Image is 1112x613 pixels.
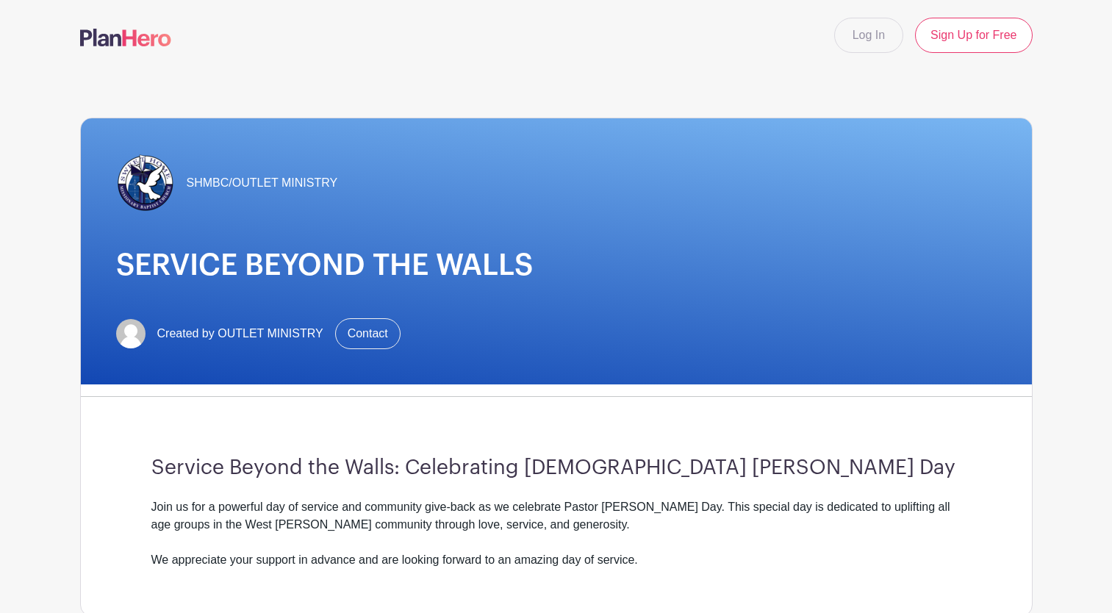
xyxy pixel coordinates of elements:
a: Contact [335,318,401,349]
div: Join us for a powerful day of service and community give-back as we celebrate Pastor [PERSON_NAME... [151,498,961,569]
a: Log In [834,18,903,53]
span: SHMBC/OUTLET MINISTRY [187,174,338,192]
a: Sign Up for Free [915,18,1032,53]
img: Sweet%20home%20logo%20(1).png [116,154,175,212]
img: logo-507f7623f17ff9eddc593b1ce0a138ce2505c220e1c5a4e2b4648c50719b7d32.svg [80,29,171,46]
span: Created by OUTLET MINISTRY [157,325,323,343]
img: default-ce2991bfa6775e67f084385cd625a349d9dcbb7a52a09fb2fda1e96e2d18dcdb.png [116,319,146,348]
h3: Service Beyond the Walls: Celebrating [DEMOGRAPHIC_DATA] [PERSON_NAME] Day [151,456,961,481]
h1: SERVICE BEYOND THE WALLS [116,248,997,283]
